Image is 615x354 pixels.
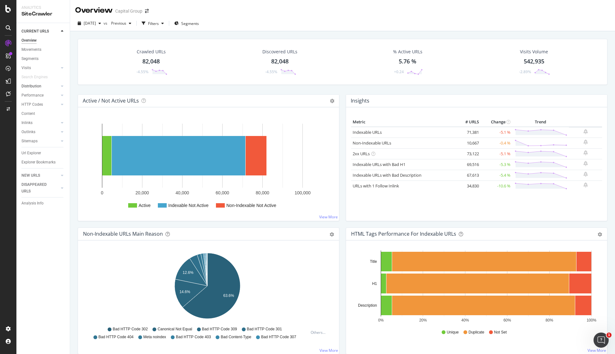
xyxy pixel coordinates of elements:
span: vs [104,21,109,26]
div: Outlinks [21,129,35,135]
td: -5.1 % [481,148,512,159]
div: % Active URLs [393,49,422,55]
a: View More [319,214,338,220]
td: 34,830 [455,180,481,191]
div: bell-plus [583,161,588,166]
td: 10,667 [455,138,481,148]
a: HTTP Codes [21,101,59,108]
div: Analytics [21,5,65,10]
div: Capital Group [115,8,142,14]
a: Non-Indexable URLs [353,140,391,146]
th: Change [481,117,512,127]
button: [DATE] [75,18,104,28]
div: Crawled URLs [137,49,166,55]
a: Indexable URLs [353,129,382,135]
text: 60% [504,318,511,322]
span: Unique [447,330,459,335]
span: Canonical Not Equal [158,327,192,332]
div: Content [21,110,35,117]
span: Bad HTTP Code 302 [113,327,148,332]
i: Options [330,99,334,103]
div: gear [598,232,602,237]
td: -0.4 % [481,138,512,148]
th: # URLS [455,117,481,127]
div: bell-plus [583,129,588,134]
div: 82,048 [142,57,160,66]
a: Performance [21,92,59,99]
text: 63.6% [223,293,234,298]
text: 20,000 [135,190,149,195]
span: Duplicate [469,330,484,335]
button: Segments [172,18,201,28]
a: CURRENT URLS [21,28,59,35]
text: 80% [546,318,553,322]
div: gear [330,232,334,237]
a: Search Engines [21,74,54,80]
a: Content [21,110,65,117]
td: -10.6 % [481,180,512,191]
a: Movements [21,46,65,53]
a: DISAPPEARED URLS [21,181,59,195]
svg: A chart. [351,251,599,324]
svg: A chart. [83,117,334,216]
text: 60,000 [216,190,229,195]
div: 542,935 [524,57,544,66]
text: 80,000 [256,190,269,195]
div: SiteCrawler [21,10,65,18]
td: 69,516 [455,159,481,170]
iframe: Intercom live chat [594,333,609,348]
a: Url Explorer [21,150,65,156]
a: URLs with 1 Follow Inlink [353,183,399,189]
a: Indexable URLs with Bad Description [353,172,421,178]
text: 40% [461,318,469,322]
div: Visits [21,65,31,71]
span: Bad HTTP Code 307 [261,334,296,340]
text: 40,000 [176,190,189,195]
div: Filters [148,21,159,26]
div: +0.24 [394,69,404,74]
div: Others... [311,330,328,335]
a: View More [588,348,606,353]
span: Bad Content-Type [221,334,251,340]
span: Bad HTTP Code 309 [202,327,237,332]
div: Url Explorer [21,150,41,156]
span: Bad HTTP Code 404 [99,334,134,340]
span: 2025 Sep. 12th [84,21,96,26]
div: Movements [21,46,41,53]
td: -5.4 % [481,170,512,180]
text: 20% [419,318,427,322]
span: Segments [181,21,199,26]
a: Distribution [21,83,59,90]
div: Overview [21,37,37,44]
a: Explorer Bookmarks [21,159,65,166]
td: -5.3 % [481,159,512,170]
a: View More [319,348,338,353]
div: Search Engines [21,74,48,80]
th: Trend [512,117,569,127]
div: 5.76 % [399,57,416,66]
div: Analysis Info [21,200,44,207]
text: 0 [101,190,104,195]
div: Overview [75,5,113,16]
div: Discovered URLs [262,49,297,55]
div: bell-plus [583,150,588,155]
div: bell-plus [583,172,588,177]
span: Bad HTTP Code 301 [247,327,282,332]
a: Analysis Info [21,200,65,207]
span: 1 [606,333,612,338]
div: Segments [21,56,39,62]
span: Bad HTTP Code 403 [176,334,211,340]
div: Distribution [21,83,41,90]
div: NEW URLS [21,172,40,179]
div: 82,048 [271,57,289,66]
svg: A chart. [83,251,331,324]
a: Overview [21,37,65,44]
span: Not Set [494,330,507,335]
a: Outlinks [21,129,59,135]
text: Non-Indexable Not Active [226,203,276,208]
td: 73,122 [455,148,481,159]
h4: Active / Not Active URLs [83,97,139,105]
